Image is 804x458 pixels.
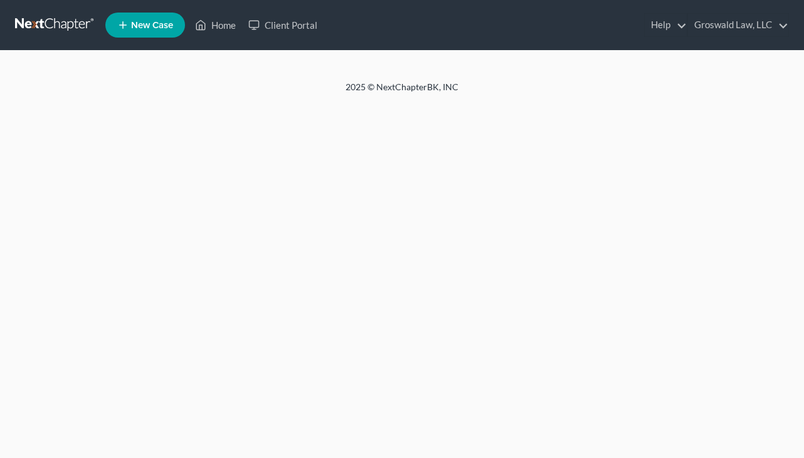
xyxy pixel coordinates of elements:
[105,13,185,38] new-legal-case-button: New Case
[242,14,324,36] a: Client Portal
[688,14,788,36] a: Groswald Law, LLC
[189,14,242,36] a: Home
[645,14,687,36] a: Help
[45,81,759,103] div: 2025 © NextChapterBK, INC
